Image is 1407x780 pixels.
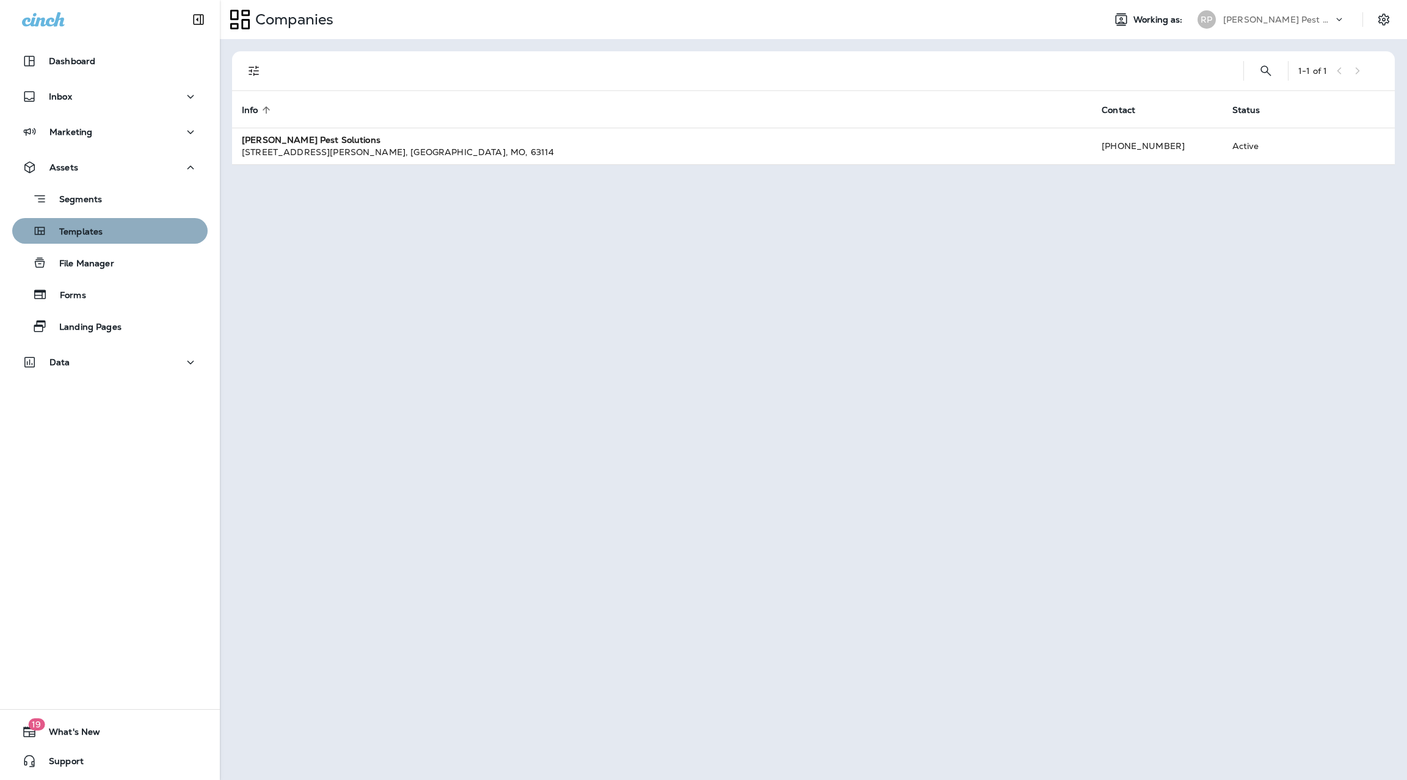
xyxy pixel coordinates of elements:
button: Assets [12,155,208,180]
p: Segments [47,194,102,206]
span: Contact [1102,104,1151,115]
p: Assets [49,162,78,172]
span: What's New [37,727,100,742]
p: Templates [47,227,103,238]
p: Data [49,357,70,367]
span: Status [1232,105,1260,115]
div: RP [1198,10,1216,29]
td: [PHONE_NUMBER] [1092,128,1223,164]
p: File Manager [47,258,114,270]
button: Data [12,350,208,374]
span: Info [242,105,258,115]
button: Forms [12,282,208,307]
button: Settings [1373,9,1395,31]
td: Active [1223,128,1309,164]
span: Status [1232,104,1276,115]
button: Segments [12,186,208,212]
button: File Manager [12,250,208,275]
button: Marketing [12,120,208,144]
span: 19 [28,718,45,731]
p: Companies [250,10,333,29]
p: Dashboard [49,56,95,66]
span: Support [37,756,84,771]
button: Dashboard [12,49,208,73]
p: Inbox [49,92,72,101]
span: Contact [1102,105,1135,115]
p: Landing Pages [47,322,122,334]
span: Working as: [1133,15,1185,25]
button: Templates [12,218,208,244]
p: [PERSON_NAME] Pest Solutions [1223,15,1333,24]
p: Forms [48,290,86,302]
span: Info [242,104,274,115]
p: Marketing [49,127,92,137]
button: Collapse Sidebar [181,7,216,32]
button: Inbox [12,84,208,109]
button: Landing Pages [12,313,208,339]
strong: [PERSON_NAME] Pest Solutions [242,134,380,145]
div: [STREET_ADDRESS][PERSON_NAME] , [GEOGRAPHIC_DATA] , MO , 63114 [242,146,1082,158]
button: Support [12,749,208,773]
button: 19What's New [12,720,208,744]
button: Search Companies [1254,59,1278,83]
button: Filters [242,59,266,83]
div: 1 - 1 of 1 [1298,66,1327,76]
